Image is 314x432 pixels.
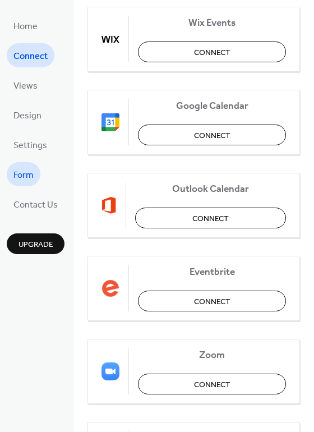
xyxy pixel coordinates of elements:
span: Upgrade [19,239,53,251]
span: Settings [13,137,47,154]
a: Contact Us [7,192,64,216]
img: eventbrite [101,279,119,297]
a: Connect [7,43,54,67]
button: Connect [138,125,286,145]
button: Connect [138,374,286,394]
span: Connect [194,130,230,141]
span: Connect [194,296,230,307]
span: Connect [192,213,229,224]
a: Settings [7,132,54,157]
span: Zoom [138,349,286,361]
span: Wix Events [138,17,286,29]
span: Connect [194,47,230,58]
span: Connect [13,48,48,65]
span: Home [13,18,38,35]
img: google [101,113,119,131]
span: Google Calendar [138,100,286,112]
span: Connect [194,379,230,390]
button: Connect [138,291,286,311]
span: Contact Us [13,196,58,214]
a: Home [7,13,44,38]
span: Design [13,107,41,125]
span: Outlook Calendar [135,183,286,195]
a: Design [7,103,48,127]
a: Views [7,73,44,97]
a: Form [7,162,40,186]
span: Eventbrite [138,266,286,278]
button: Upgrade [7,233,64,254]
button: Connect [135,208,286,228]
button: Connect [138,42,286,62]
span: Form [13,167,34,184]
span: Views [13,77,38,95]
img: wix [101,30,119,48]
img: zoom [101,362,119,380]
img: outlook [101,196,117,214]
